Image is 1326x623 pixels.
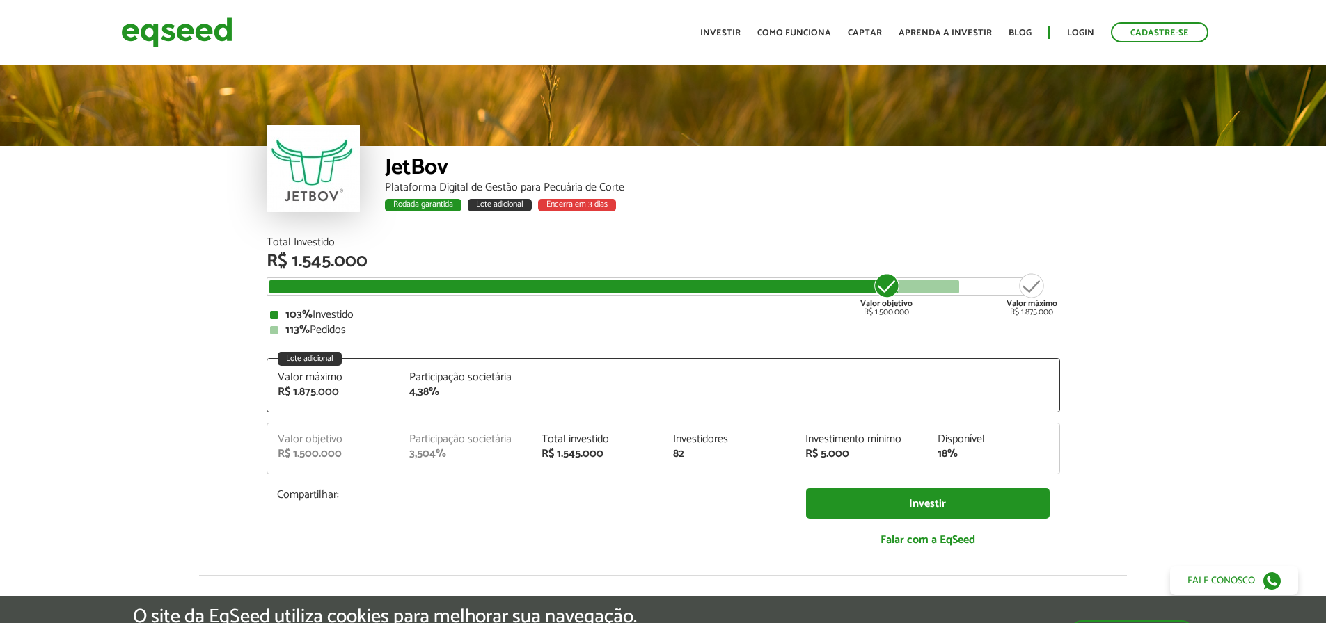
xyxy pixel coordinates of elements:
a: Como funciona [757,29,831,38]
div: Total investido [542,434,653,445]
div: Investidores [673,434,784,445]
a: Investir [806,488,1050,519]
div: 18% [938,448,1049,460]
p: Compartilhar: [277,488,785,501]
div: Total Investido [267,237,1060,248]
div: R$ 1.875.000 [278,387,389,398]
div: R$ 1.875.000 [1007,272,1057,316]
div: 4,38% [409,387,521,398]
a: Login [1067,29,1094,38]
a: Fale conosco [1170,566,1298,595]
div: Valor objetivo [278,434,389,445]
div: 3,504% [409,448,521,460]
div: R$ 1.545.000 [542,448,653,460]
div: Investimento mínimo [805,434,917,445]
div: Pedidos [270,325,1057,336]
div: Lote adicional [278,352,342,366]
div: R$ 1.500.000 [278,448,389,460]
a: Cadastre-se [1111,22,1208,42]
strong: Valor máximo [1007,297,1057,310]
img: EqSeed [121,14,232,51]
div: Plataforma Digital de Gestão para Pecuária de Corte [385,182,1060,193]
a: Falar com a EqSeed [806,526,1050,554]
a: Investir [700,29,741,38]
div: Investido [270,309,1057,321]
div: 82 [673,448,784,460]
a: Blog [1009,29,1032,38]
strong: 113% [285,321,310,339]
strong: 103% [285,305,313,324]
div: Participação societária [409,434,521,445]
div: R$ 5.000 [805,448,917,460]
div: R$ 1.545.000 [267,252,1060,270]
a: Aprenda a investir [899,29,992,38]
div: Encerra em 3 dias [538,199,616,211]
strong: Valor objetivo [860,297,913,310]
a: Captar [848,29,882,38]
div: Participação societária [409,372,521,383]
div: Lote adicional [468,199,532,211]
div: Valor máximo [278,372,389,383]
div: Disponível [938,434,1049,445]
div: JetBov [385,156,1060,182]
div: Rodada garantida [385,199,461,211]
div: R$ 1.500.000 [860,272,913,316]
